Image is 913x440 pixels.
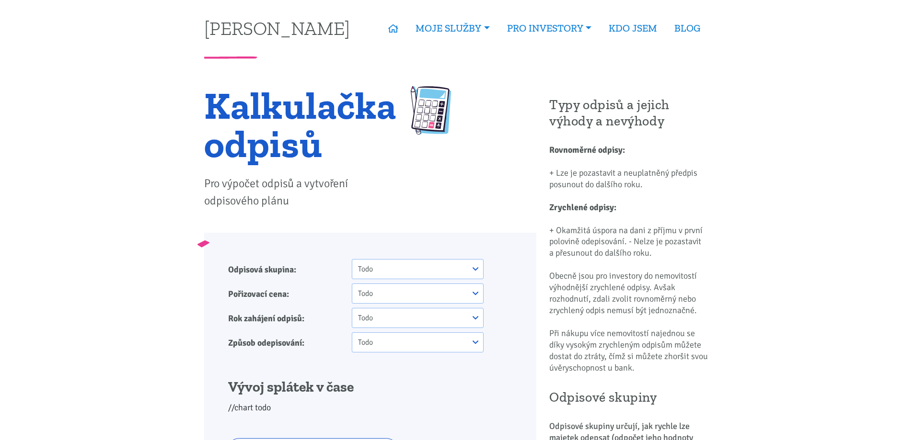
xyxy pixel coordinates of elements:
[204,19,350,37] a: [PERSON_NAME]
[498,17,600,39] a: PRO INVESTORY
[549,168,709,191] p: + Lze je pozastavit a neuplatněný předpis posunout do dalšího roku.
[222,308,346,328] label: Rok zahájení odpisů:
[549,328,709,374] p: Při nákupu více nemovitostí najednou se díky vysokým zrychleným odpisům můžete dostat do ztráty, ...
[222,283,346,304] label: Pořizovací cena:
[204,175,396,209] p: Pro výpočet odpisů a vytvoření odpisového plánu
[204,86,396,163] h1: Kalkulačka odpisů
[549,202,709,214] h3: Zrychlené odpisy:
[549,97,709,129] h2: Typy odpisů a jejich výhody a nevýhody
[222,259,346,279] label: Odpisová skupina:
[222,332,346,352] label: Způsob odepisování:
[549,389,709,406] h2: Odpisové skupiny
[549,271,709,316] p: Obecně jsou pro investory do nemovitostí výhodnější zrychlené odpisy. Avšak rozhodnutí, zdali zvo...
[666,17,709,39] a: BLOG
[549,145,709,156] h3: Rovnoměrné odpisy:
[407,17,498,39] a: MOJE SLUŽBY
[600,17,666,39] a: KDO JSEM
[228,378,512,414] div: //chart todo
[549,225,709,259] p: + Okamžitá úspora na dani z příjmu v první polovině odepisování. - Nelze je pozastavit a přesunou...
[228,378,512,396] h3: Vývoj splátek v čase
